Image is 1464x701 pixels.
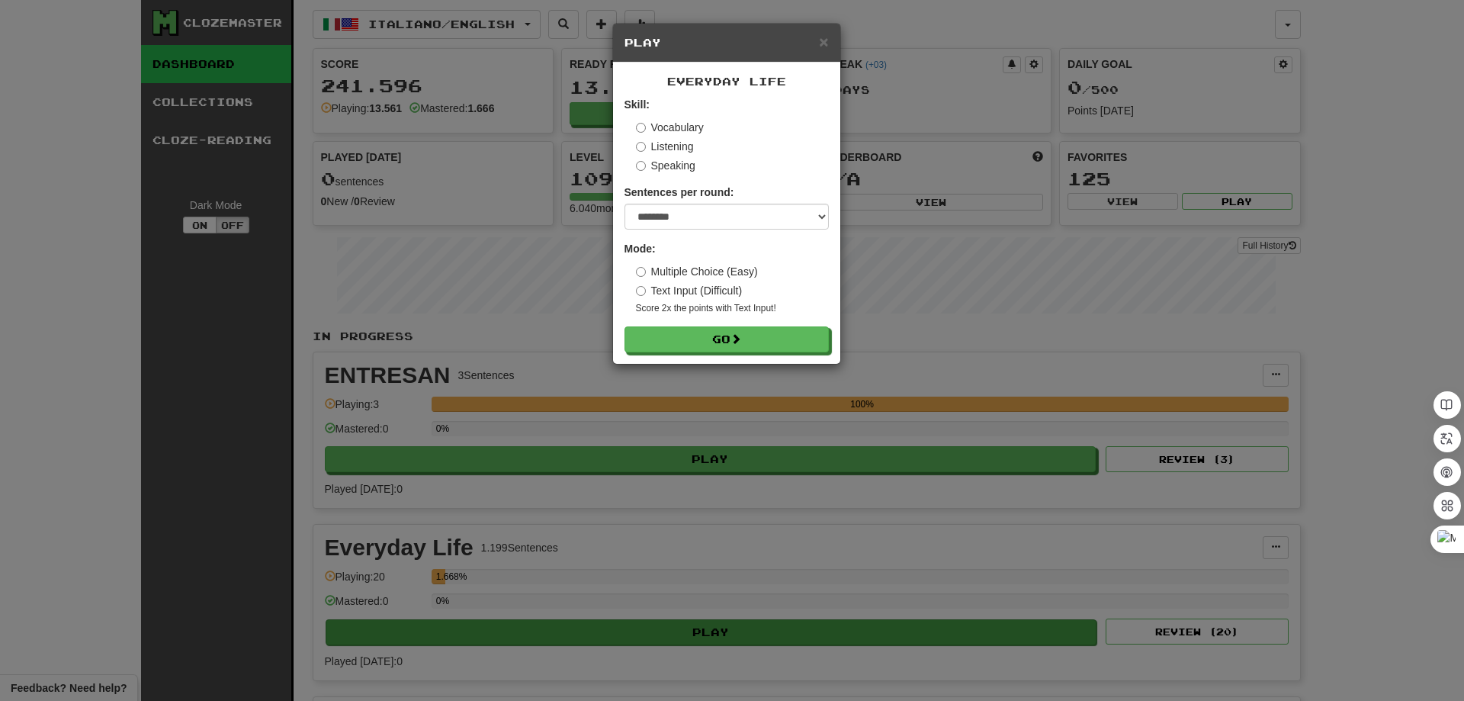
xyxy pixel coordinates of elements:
[636,120,704,135] label: Vocabulary
[624,243,656,255] strong: Mode:
[624,326,829,352] button: Go
[624,35,829,50] h5: Play
[636,267,646,277] input: Multiple Choice (Easy)
[624,98,650,111] strong: Skill:
[636,161,646,171] input: Speaking
[636,142,646,152] input: Listening
[636,158,695,173] label: Speaking
[667,75,786,88] span: Everyday Life
[636,139,694,154] label: Listening
[636,283,743,298] label: Text Input (Difficult)
[636,123,646,133] input: Vocabulary
[636,264,758,279] label: Multiple Choice (Easy)
[819,33,828,50] span: ×
[636,302,829,315] small: Score 2x the points with Text Input !
[636,286,646,296] input: Text Input (Difficult)
[624,185,734,200] label: Sentences per round:
[819,34,828,50] button: Close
